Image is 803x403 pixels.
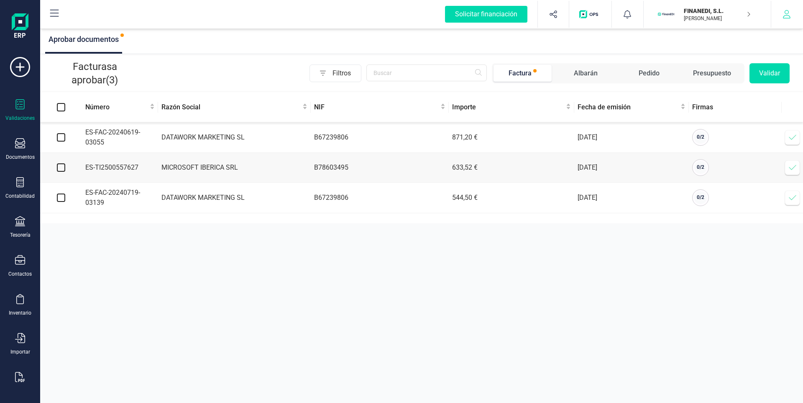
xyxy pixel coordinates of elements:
[82,122,158,153] td: ES-FAC-20240619-03055
[54,60,136,87] p: Facturas a aprobar (3)
[158,183,311,213] td: DATAWORK MARKETING SL
[82,153,158,183] td: ES-TI2500557627
[6,154,35,160] div: Documentos
[574,153,689,183] td: [DATE]
[5,115,35,121] div: Validaciones
[657,5,675,23] img: FI
[12,13,28,40] img: Logo Finanedi
[311,183,449,213] td: B67239806
[654,1,761,28] button: FIFINANEDI, S.L.[PERSON_NAME]
[578,102,679,112] span: Fecha de emisión
[574,122,689,153] td: [DATE]
[332,65,361,82] span: Filtros
[452,102,564,112] span: Importe
[366,65,487,81] input: Buscar
[445,6,527,23] div: Solicitar financiación
[449,122,574,153] td: 871,20 €
[749,63,790,83] button: Validar
[309,65,361,82] button: Filtros
[8,271,32,277] div: Contactos
[509,68,532,78] div: Factura
[697,194,704,200] span: 0 / 2
[158,153,311,183] td: MICROSOFT IBERICA SRL
[697,164,704,170] span: 0 / 2
[579,10,601,18] img: Logo de OPS
[85,102,148,112] span: Número
[311,153,449,183] td: B78603495
[82,183,158,213] td: ES-FAC-20240719-03139
[574,68,598,78] div: Albarán
[449,183,574,213] td: 544,50 €
[689,93,782,122] th: Firmas
[49,35,119,44] span: Aprobar documentos
[449,153,574,183] td: 633,52 €
[10,349,30,355] div: Importar
[697,134,704,140] span: 0 / 2
[161,102,301,112] span: Razón Social
[574,183,689,213] td: [DATE]
[9,310,31,316] div: Inventario
[684,15,751,22] p: [PERSON_NAME]
[693,68,731,78] div: Presupuesto
[314,102,439,112] span: NIF
[574,1,606,28] button: Logo de OPS
[311,122,449,153] td: B67239806
[639,68,660,78] div: Pedido
[684,7,751,15] p: FINANEDI, S.L.
[10,232,31,238] div: Tesorería
[435,1,537,28] button: Solicitar financiación
[158,122,311,153] td: DATAWORK MARKETING SL
[5,193,35,199] div: Contabilidad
